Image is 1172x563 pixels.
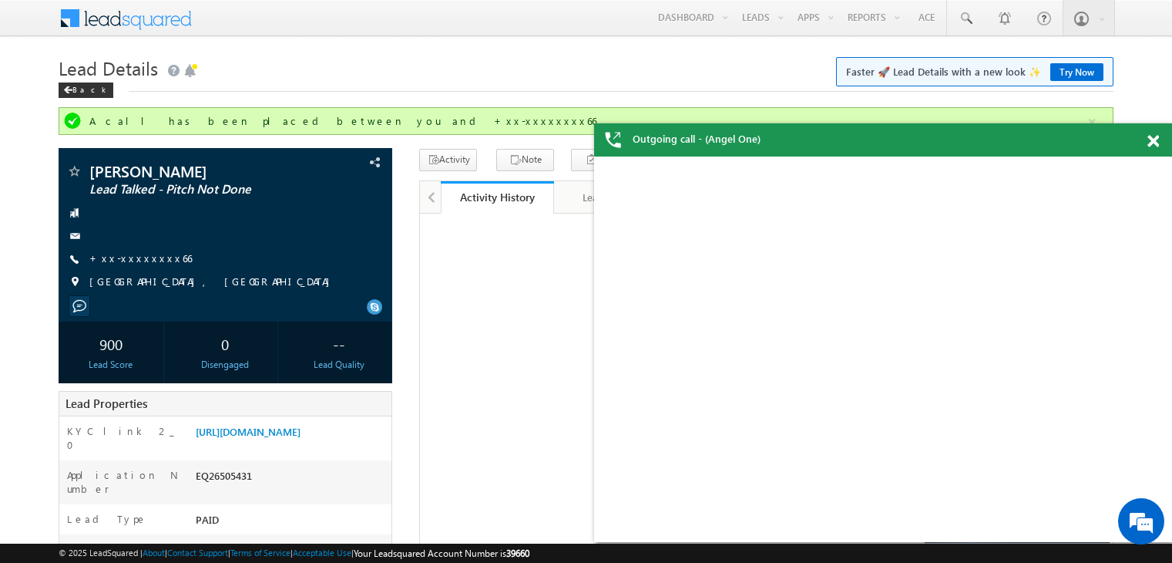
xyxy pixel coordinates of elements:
label: Owner [67,542,103,556]
span: Faster 🚀 Lead Details with a new look ✨ [846,64,1103,79]
a: Try Now [1050,63,1103,81]
div: Activity History [452,190,542,204]
a: About [143,548,165,558]
span: [GEOGRAPHIC_DATA], [GEOGRAPHIC_DATA] [89,275,337,290]
a: Contact Support [167,548,228,558]
span: Lead Properties [65,396,147,411]
div: Lead Details [566,188,653,207]
button: Task [571,149,629,171]
label: Application Number [67,468,180,496]
div: Back [59,83,113,98]
div: Lead Score [62,358,160,372]
a: Activity History [441,181,554,214]
button: Activity [419,149,477,171]
label: Lead Type [67,512,147,526]
button: Note [496,149,554,171]
span: Lead Details [59,56,158,80]
span: © 2025 LeadSquared | | | | | [59,546,529,561]
a: Terms of Service [230,548,290,558]
a: Back [59,82,121,95]
span: [PERSON_NAME] [89,164,296,179]
a: [URL][DOMAIN_NAME] [196,425,301,438]
div: EQ26505431 [192,468,391,490]
div: A call has been placed between you and +xx-xxxxxxxx66 [89,114,1086,128]
div: 900 [62,329,160,358]
div: 0 [176,329,274,358]
a: Lead Details [554,181,667,214]
div: Lead Quality [290,358,388,372]
div: PAID [192,512,391,534]
a: +xx-xxxxxxxx66 [89,251,192,265]
span: Your Leadsquared Account Number is [354,548,529,559]
div: Disengaged [176,358,274,372]
span: Outgoing call - (Angel One) [633,132,761,146]
label: KYC link 2_0 [67,424,180,452]
span: Lead Talked - Pitch Not Done [89,182,296,197]
span: 39660 [506,548,529,559]
a: Acceptable Use [293,548,351,558]
div: -- [290,329,388,358]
